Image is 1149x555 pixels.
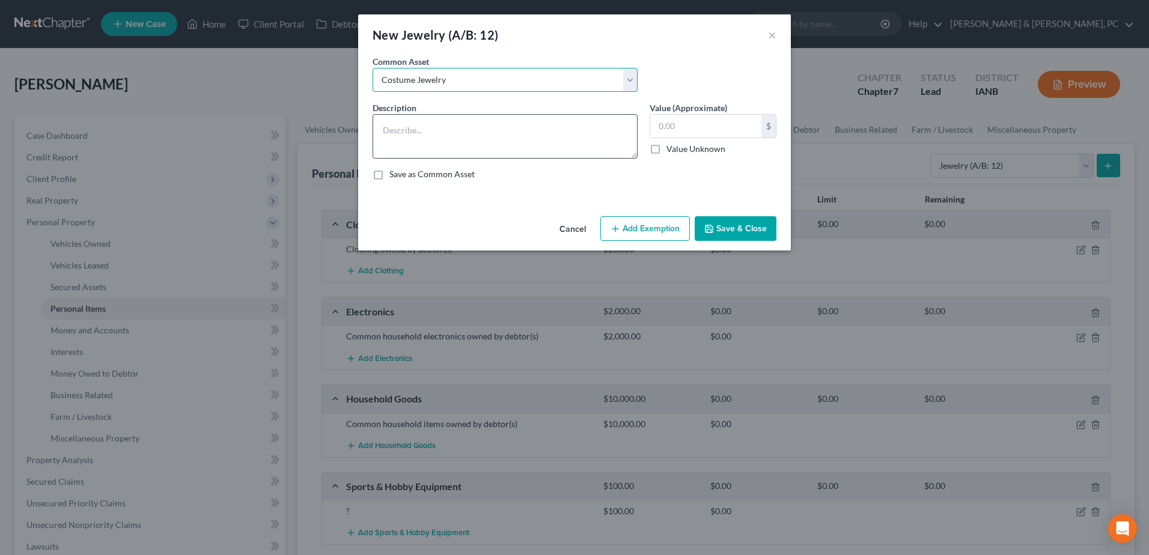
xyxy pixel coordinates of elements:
[768,28,776,42] button: ×
[650,102,727,114] label: Value (Approximate)
[695,216,776,241] button: Save & Close
[761,115,776,138] div: $
[550,217,596,241] button: Cancel
[666,143,725,155] label: Value Unknown
[1108,514,1137,543] div: Open Intercom Messenger
[373,55,429,68] label: Common Asset
[600,216,690,241] button: Add Exemption
[373,103,416,113] span: Description
[373,26,498,43] div: New Jewelry (A/B: 12)
[389,168,475,180] label: Save as Common Asset
[650,115,761,138] input: 0.00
